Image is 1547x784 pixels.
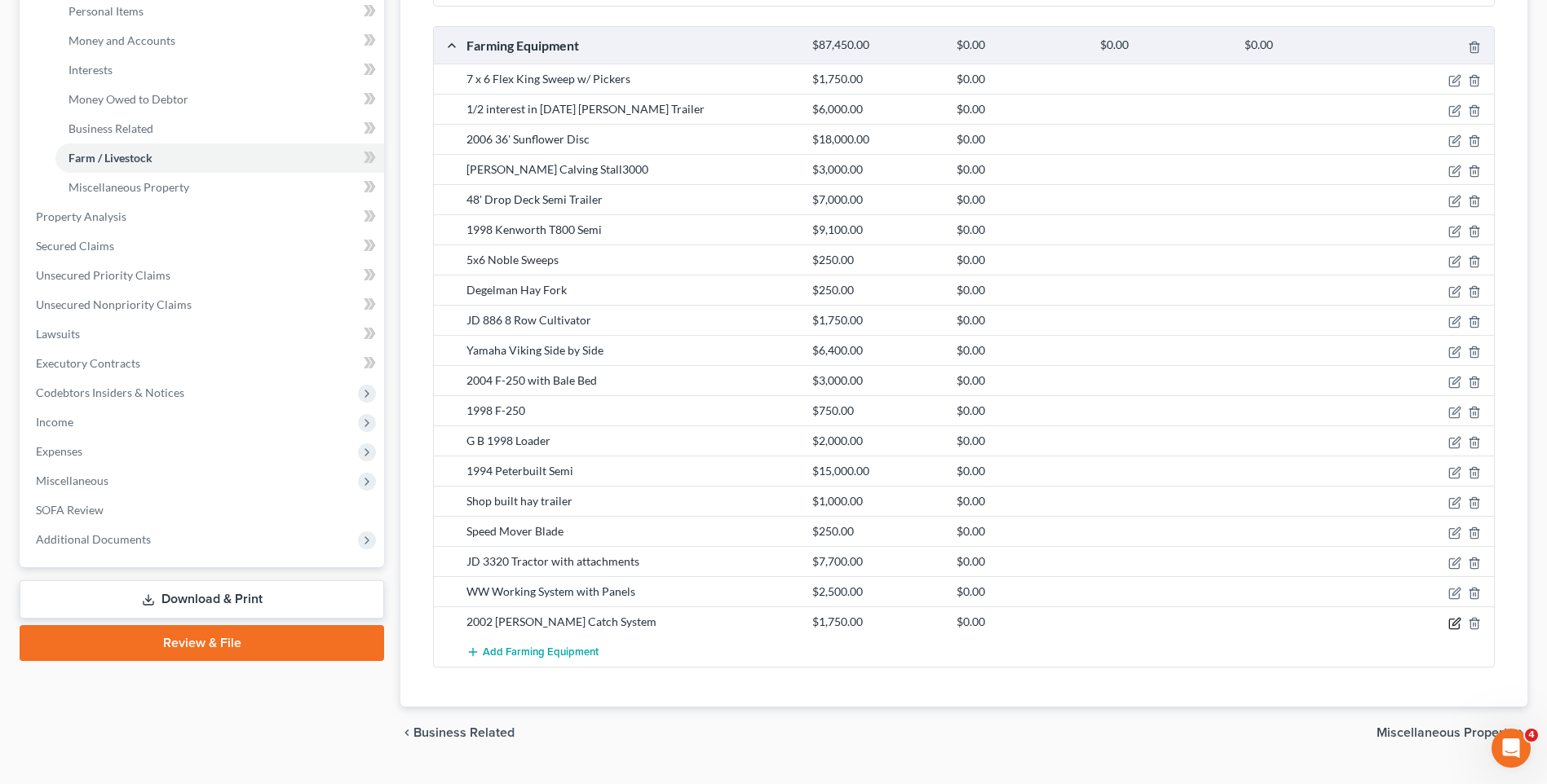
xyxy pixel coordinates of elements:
[1377,726,1527,739] button: Miscellaneous Property chevron_right
[36,532,151,546] span: Additional Documents
[458,192,804,208] div: 48' Drop Deck Semi Trailer
[804,312,948,328] div: $1,750.00
[69,92,188,106] span: Money Owed to Debtor
[804,463,948,479] div: $15,000.00
[948,192,1093,208] div: $0.00
[413,726,515,739] span: Business Related
[804,523,948,540] div: $250.00
[458,523,804,540] div: Speed Mover Blade
[55,143,384,173] a: Farm / Livestock
[458,553,804,570] div: JD 3320 Tractor with attachments
[948,584,1093,600] div: $0.00
[36,239,114,253] span: Secured Claims
[804,614,948,630] div: $1,750.00
[804,342,948,359] div: $6,400.00
[1092,37,1236,53] div: $0.00
[23,290,384,319] a: Unsecured Nonpriority Claims
[948,312,1093,328] div: $0.00
[458,433,804,449] div: G B 1998 Loader
[458,493,804,509] div: Shop built hay trailer
[55,55,384,85] a: Interests
[948,553,1093,570] div: $0.00
[1514,726,1527,739] i: chevron_right
[458,463,804,479] div: 1994 Peterbuilt Semi
[458,614,804,630] div: 2002 [PERSON_NAME] Catch System
[804,131,948,148] div: $18,000.00
[948,614,1093,630] div: $0.00
[483,645,599,658] span: Add Farming Equipment
[69,4,144,18] span: Personal Items
[948,101,1093,117] div: $0.00
[69,151,152,165] span: Farm / Livestock
[458,342,804,359] div: Yamaha Viking Side by Side
[948,37,1093,53] div: $0.00
[804,222,948,238] div: $9,100.00
[55,85,384,114] a: Money Owed to Debtor
[20,625,384,661] a: Review & File
[400,726,515,739] button: chevron_left Business Related
[948,282,1093,298] div: $0.00
[36,415,73,429] span: Income
[948,222,1093,238] div: $0.00
[458,37,804,54] div: Farming Equipment
[804,372,948,389] div: $3,000.00
[20,580,384,619] a: Download & Print
[948,161,1093,178] div: $0.00
[36,356,140,370] span: Executory Contracts
[1492,729,1531,768] iframe: Intercom live chat
[69,63,113,77] span: Interests
[948,493,1093,509] div: $0.00
[55,173,384,202] a: Miscellaneous Property
[948,433,1093,449] div: $0.00
[948,131,1093,148] div: $0.00
[23,202,384,231] a: Property Analysis
[36,327,80,341] span: Lawsuits
[804,584,948,600] div: $2,500.00
[458,372,804,389] div: 2004 F-250 with Bale Bed
[804,433,948,449] div: $2,000.00
[948,342,1093,359] div: $0.00
[1525,729,1538,742] span: 4
[458,252,804,268] div: 5x6 Noble Sweeps
[804,161,948,178] div: $3,000.00
[55,26,384,55] a: Money and Accounts
[804,493,948,509] div: $1,000.00
[69,33,175,47] span: Money and Accounts
[466,636,599,667] button: Add Farming Equipment
[458,222,804,238] div: 1998 Kenworth T800 Semi
[804,71,948,87] div: $1,750.00
[1377,726,1514,739] span: Miscellaneous Property
[458,584,804,600] div: WW Working System with Panels
[69,121,153,135] span: Business Related
[55,114,384,143] a: Business Related
[23,261,384,290] a: Unsecured Priority Claims
[458,101,804,117] div: 1/2 interest in [DATE] [PERSON_NAME] Trailer
[804,37,948,53] div: $87,450.00
[458,71,804,87] div: 7 x 6 Flex King Sweep w/ Pickers
[948,71,1093,87] div: $0.00
[23,496,384,525] a: SOFA Review
[804,252,948,268] div: $250.00
[458,403,804,419] div: 1998 F-250
[948,252,1093,268] div: $0.00
[400,726,413,739] i: chevron_left
[36,268,170,282] span: Unsecured Priority Claims
[458,312,804,328] div: JD 886 8 Row Cultivator
[36,444,82,458] span: Expenses
[804,192,948,208] div: $7,000.00
[23,319,384,349] a: Lawsuits
[948,523,1093,540] div: $0.00
[804,282,948,298] div: $250.00
[804,101,948,117] div: $6,000.00
[36,473,108,487] span: Miscellaneous
[458,131,804,148] div: 2006 36' Sunflower Disc
[458,282,804,298] div: Degelman Hay Fork
[1236,37,1381,53] div: $0.00
[23,231,384,261] a: Secured Claims
[23,349,384,378] a: Executory Contracts
[36,209,126,223] span: Property Analysis
[36,503,104,517] span: SOFA Review
[36,385,184,399] span: Codebtors Insiders & Notices
[804,553,948,570] div: $7,700.00
[36,297,192,311] span: Unsecured Nonpriority Claims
